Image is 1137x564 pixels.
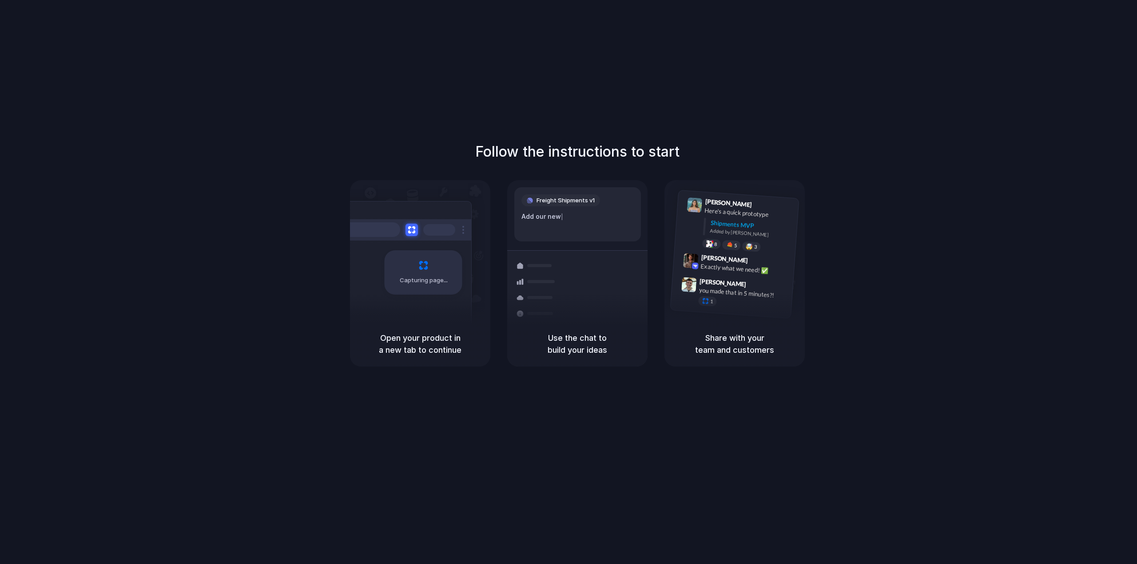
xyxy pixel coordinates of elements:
[751,256,769,267] span: 9:42 AM
[701,252,748,265] span: [PERSON_NAME]
[714,242,717,247] span: 8
[710,218,792,233] div: Shipments MVP
[746,243,753,250] div: 🤯
[700,261,789,276] div: Exactly what we need! ✅
[537,196,595,205] span: Freight Shipments v1
[675,332,794,356] h5: Share with your team and customers
[710,227,791,240] div: Added by [PERSON_NAME]
[704,206,793,221] div: Here's a quick prototype
[749,280,767,291] span: 9:47 AM
[475,141,680,162] h1: Follow the instructions to start
[400,276,449,285] span: Capturing page
[521,212,634,221] div: Add our new
[700,276,747,289] span: [PERSON_NAME]
[561,213,563,220] span: |
[755,201,773,212] span: 9:41 AM
[705,197,752,209] span: [PERSON_NAME]
[734,243,737,248] span: 5
[754,245,757,249] span: 3
[361,332,480,356] h5: Open your product in a new tab to continue
[699,285,787,300] div: you made that in 5 minutes?!
[710,299,713,304] span: 1
[518,332,637,356] h5: Use the chat to build your ideas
